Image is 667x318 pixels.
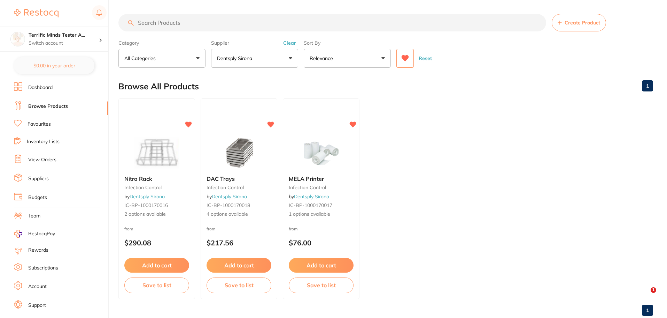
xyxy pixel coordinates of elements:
[14,5,59,21] a: Restocq Logo
[124,239,189,247] p: $290.08
[207,175,235,182] span: DAC Trays
[417,49,434,68] button: Reset
[207,193,247,200] span: by
[207,226,216,231] span: from
[289,258,354,273] button: Add to cart
[216,135,262,170] img: DAC Trays
[636,287,653,304] iframe: Intercom live chat
[304,49,391,68] button: Relevance
[14,230,22,238] img: RestocqPay
[124,202,168,208] span: IC-BP-1000170016
[28,247,48,254] a: Rewards
[14,9,59,17] img: Restocq Logo
[289,226,298,231] span: from
[289,278,354,293] button: Save to list
[294,193,329,200] a: Dentsply Sirona
[298,135,344,170] img: MELA Printer
[118,82,199,91] h2: Browse All Products
[304,40,391,46] label: Sort By
[124,278,189,293] button: Save to list
[552,14,606,31] button: Create Product
[124,175,152,182] span: Nitra Rack
[207,185,271,190] small: infection control
[289,239,354,247] p: $76.00
[124,193,165,200] span: by
[27,138,60,145] a: Inventory Lists
[207,258,271,273] button: Add to cart
[124,55,158,62] p: All Categories
[28,84,53,91] a: Dashboard
[28,230,55,237] span: RestocqPay
[289,185,354,190] small: infection control
[289,202,332,208] span: IC-BP-1000170017
[28,156,56,163] a: View Orders
[217,55,255,62] p: Dentsply Sirona
[130,193,165,200] a: Dentsply Sirona
[289,211,354,218] span: 1 options available
[651,287,656,293] span: 1
[289,175,324,182] span: MELA Printer
[118,14,546,31] input: Search Products
[207,239,271,247] p: $217.56
[212,193,247,200] a: Dentsply Sirona
[28,194,47,201] a: Budgets
[207,278,271,293] button: Save to list
[211,49,298,68] button: Dentsply Sirona
[207,176,271,182] b: DAC Trays
[310,55,336,62] p: Relevance
[281,40,298,46] button: Clear
[28,265,58,272] a: Subscriptions
[118,40,205,46] label: Category
[289,176,354,182] b: MELA Printer
[11,32,25,46] img: Terrific Minds Tester Account
[207,202,250,208] span: IC-BP-1000170018
[134,135,179,170] img: Nitra Rack
[207,211,271,218] span: 4 options available
[118,49,205,68] button: All Categories
[124,176,189,182] b: Nitra Rack
[642,303,653,317] a: 1
[124,258,189,273] button: Add to cart
[29,40,99,47] p: Switch account
[124,185,189,190] small: infection control
[28,213,40,220] a: Team
[28,121,51,128] a: Favourites
[124,226,133,231] span: from
[28,103,68,110] a: Browse Products
[289,193,329,200] span: by
[124,211,189,218] span: 2 options available
[14,230,55,238] a: RestocqPay
[642,79,653,93] a: 1
[28,283,47,290] a: Account
[28,302,46,309] a: Support
[211,40,298,46] label: Supplier
[14,57,94,74] button: $0.00 in your order
[28,175,49,182] a: Suppliers
[29,32,99,39] h4: Terrific Minds Tester Account
[565,20,600,25] span: Create Product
